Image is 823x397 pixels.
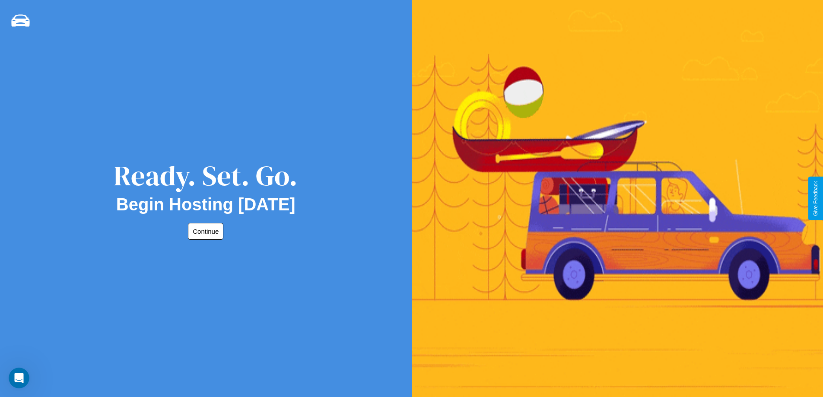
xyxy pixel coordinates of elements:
div: Ready. Set. Go. [114,156,298,195]
div: Give Feedback [813,181,819,216]
iframe: Intercom live chat [9,368,29,388]
h2: Begin Hosting [DATE] [116,195,296,214]
button: Continue [188,223,223,240]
